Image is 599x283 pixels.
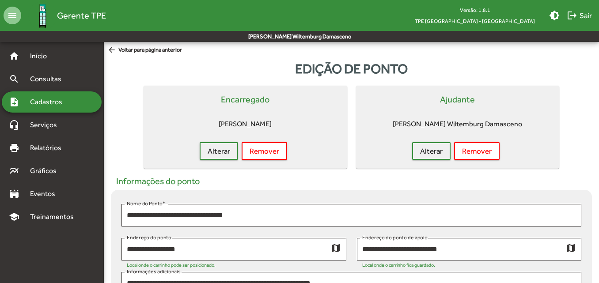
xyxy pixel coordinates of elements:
mat-icon: logout [567,10,577,21]
span: Gerente TPE [57,8,106,23]
span: Gráficos [25,166,68,176]
span: Serviços [25,120,69,130]
mat-icon: school [9,211,19,222]
div: Edição de ponto [107,59,595,79]
span: Relatórios [25,143,73,153]
span: Alterar [208,143,230,159]
h5: Informações do ponto [111,176,592,186]
mat-icon: brightness_medium [549,10,560,21]
mat-icon: arrow_back [107,45,118,55]
mat-icon: note_add [9,97,19,107]
span: Início [25,51,60,61]
mat-icon: search [9,74,19,84]
span: TPE [GEOGRAPHIC_DATA] - [GEOGRAPHIC_DATA] [408,15,542,26]
span: Remover [250,143,279,159]
img: Logo [28,1,57,30]
mat-icon: print [9,143,19,153]
button: Alterar [412,142,451,160]
mat-icon: stadium [9,189,19,199]
span: Eventos [25,189,67,199]
mat-icon: map [330,242,341,253]
span: Treinamentos [25,211,84,222]
mat-card-content: [PERSON_NAME] [151,113,340,135]
mat-card-content: [PERSON_NAME] Wiltemburg Damasceno [363,113,552,135]
mat-hint: Local onde o carrinho fica guardado. [362,262,435,268]
mat-icon: headset_mic [9,120,19,130]
mat-hint: Local onde o carrinho pode ser posicionado. [127,262,216,268]
button: Remover [454,142,500,160]
mat-icon: multiline_chart [9,166,19,176]
mat-icon: menu [4,7,21,24]
span: Sair [567,8,592,23]
mat-icon: home [9,51,19,61]
mat-card-title: Ajudante [440,93,475,106]
span: Voltar para página anterior [107,45,182,55]
button: Sair [563,8,595,23]
span: Remover [462,143,492,159]
button: Alterar [200,142,238,160]
span: Alterar [420,143,443,159]
mat-icon: map [565,242,576,253]
button: Remover [242,142,287,160]
span: Cadastros [25,97,74,107]
div: Versão: 1.8.1 [408,4,542,15]
span: Consultas [25,74,73,84]
a: Gerente TPE [21,1,106,30]
mat-card-title: Encarregado [221,93,269,106]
